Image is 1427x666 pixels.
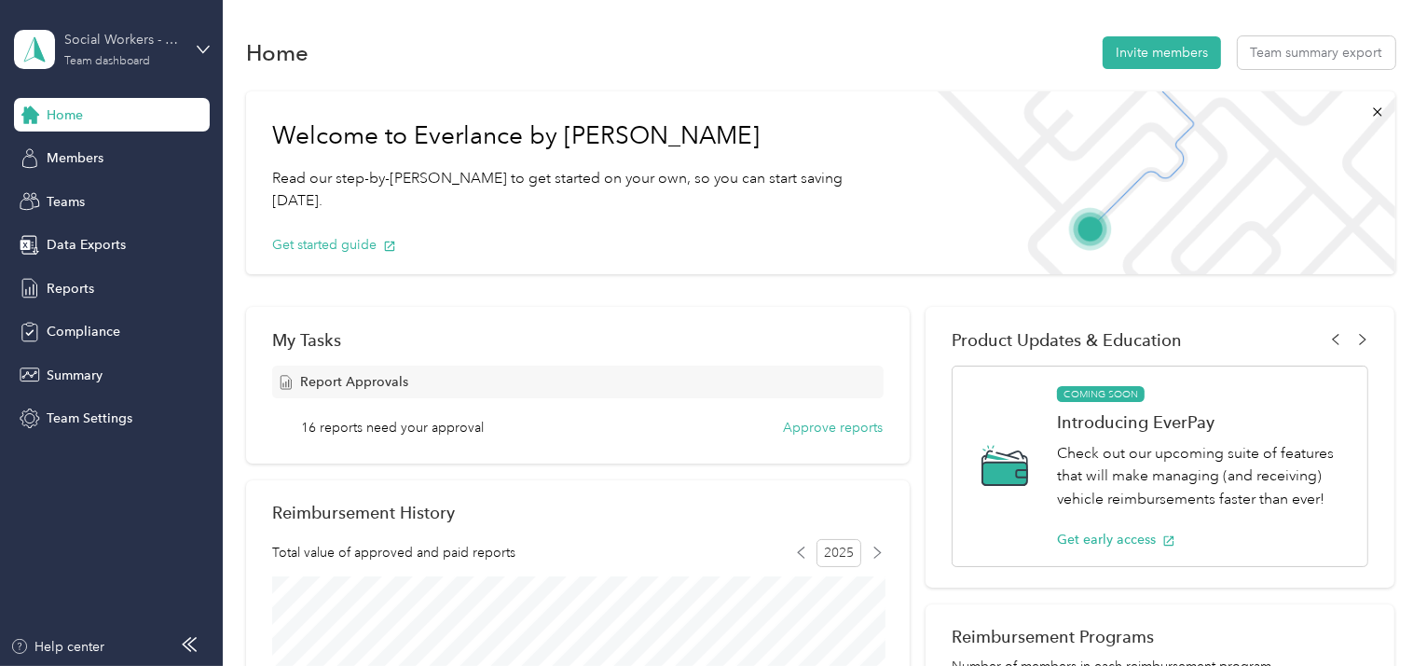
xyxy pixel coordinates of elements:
span: Team Settings [47,409,132,428]
span: Report Approvals [300,372,408,392]
span: Compliance [47,322,120,341]
p: Read our step-by-[PERSON_NAME] to get started on your own, so you can start saving [DATE]. [272,167,893,213]
span: 2025 [816,539,861,567]
span: Data Exports [47,235,126,255]
span: Teams [47,192,85,212]
div: Social Workers - [PERSON_NAME] [64,30,181,49]
h2: Reimbursement History [272,503,455,522]
div: My Tasks [272,330,884,350]
button: Get started guide [272,235,396,255]
div: Team dashboard [64,56,150,67]
button: Team summary export [1238,36,1395,69]
span: Members [47,148,103,168]
button: Help center [10,637,105,657]
iframe: Everlance-gr Chat Button Frame [1323,562,1427,666]
img: Welcome to everlance [919,91,1394,274]
h1: Home [246,43,309,62]
button: Get early access [1057,530,1175,549]
h1: Welcome to Everlance by [PERSON_NAME] [272,121,893,151]
span: 16 reports need your approval [301,418,484,437]
span: COMING SOON [1057,386,1145,403]
button: Invite members [1103,36,1221,69]
p: Check out our upcoming suite of features that will make managing (and receiving) vehicle reimburs... [1057,442,1348,511]
h1: Introducing EverPay [1057,412,1348,432]
span: Product Updates & Education [952,330,1182,350]
span: Summary [47,366,103,385]
span: Home [47,105,83,125]
button: Approve reports [784,418,884,437]
span: Total value of approved and paid reports [272,543,515,562]
h2: Reimbursement Programs [952,627,1368,646]
span: Reports [47,279,94,298]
